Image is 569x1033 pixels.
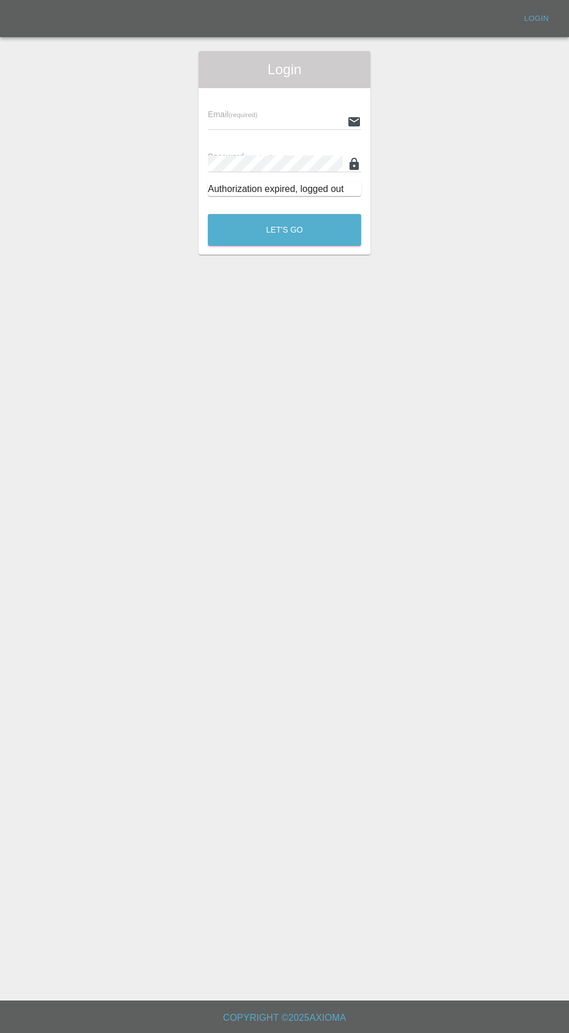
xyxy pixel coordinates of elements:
span: Email [208,110,257,119]
small: (required) [244,154,273,161]
button: Let's Go [208,214,361,246]
small: (required) [229,111,258,118]
span: Login [208,60,361,79]
span: Password [208,152,273,161]
div: Authorization expired, logged out [208,182,361,196]
a: Login [518,10,555,28]
h6: Copyright © 2025 Axioma [9,1010,560,1026]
